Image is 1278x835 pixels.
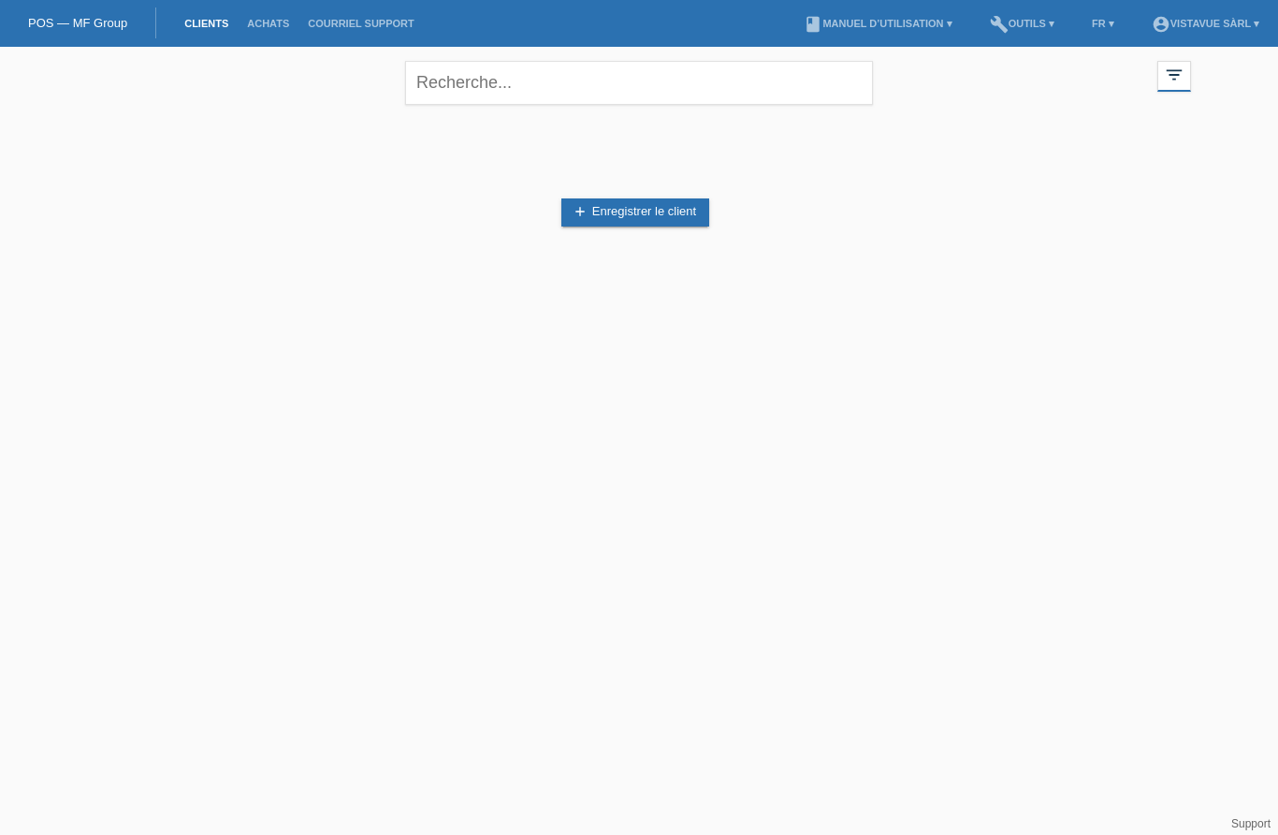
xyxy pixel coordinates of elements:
[561,198,709,227] a: addEnregistrer le client
[1231,817,1271,830] a: Support
[980,18,1064,29] a: buildOutils ▾
[1142,18,1269,29] a: account_circleVistavue Sàrl ▾
[298,18,423,29] a: Courriel Support
[1082,18,1124,29] a: FR ▾
[794,18,961,29] a: bookManuel d’utilisation ▾
[1152,15,1170,34] i: account_circle
[405,61,873,105] input: Recherche...
[990,15,1009,34] i: build
[1164,65,1184,85] i: filter_list
[175,18,238,29] a: Clients
[573,204,588,219] i: add
[28,16,127,30] a: POS — MF Group
[238,18,298,29] a: Achats
[804,15,822,34] i: book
